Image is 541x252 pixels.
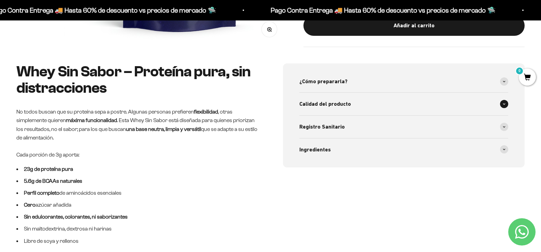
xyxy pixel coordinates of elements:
[299,145,331,154] span: Ingredientes
[16,224,258,233] li: Sin maltodextrina, dextrosa ni harinas
[66,117,117,123] strong: máxima funcionalidad
[268,5,493,16] p: Pago Contra Entrega 🚚 Hasta 60% de descuento vs precios de mercado 🛸
[126,126,201,132] strong: una base neutra, limpia y versátil
[16,201,258,209] li: azúcar añadida
[24,166,73,172] strong: 23g de proteína pura
[16,189,258,197] li: de aminoácidos esenciales
[24,202,35,208] strong: Cero
[16,237,258,246] li: Libre de soya y rellenos
[24,214,128,220] strong: Sin edulcorantes, colorantes, ni saborizantes
[299,116,509,138] summary: Registro Sanitario
[317,21,511,30] div: Añadir al carrito
[24,190,59,196] strong: Perfil completo
[299,77,347,86] span: ¿Cómo prepararla?
[519,74,536,81] a: 0
[16,107,258,142] p: No todos buscan que su proteína sepa a postre. Algunas personas prefieren , otras simplemente qui...
[16,150,258,159] p: Cada porción de 3g aporta:
[299,122,345,131] span: Registro Sanitario
[24,178,82,184] strong: 5.6g de BCAAs naturales
[299,93,509,115] summary: Calidad del producto
[303,15,525,36] button: Añadir al carrito
[299,70,509,93] summary: ¿Cómo prepararla?
[194,109,218,115] strong: flexibilidad
[515,67,524,75] mark: 0
[16,63,258,97] h2: Whey Sin Sabor – Proteína pura, sin distracciones
[299,138,509,161] summary: Ingredientes
[299,100,351,108] span: Calidad del producto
